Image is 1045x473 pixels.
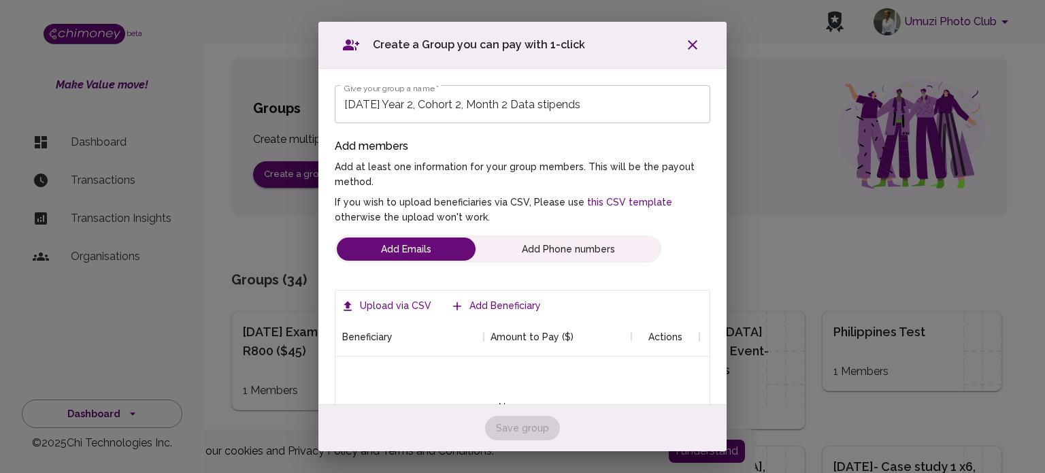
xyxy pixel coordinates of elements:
[478,238,660,261] button: phone
[335,235,661,263] div: group channel
[335,160,710,225] h6: Add at least one information for your group members. This will be the payout method.
[335,195,710,225] p: If you wish to upload beneficiaries via CSV, Please use otherwise the upload won't work.
[491,318,574,356] div: Amount to Pay ($)
[648,318,682,356] div: Actions
[484,318,632,356] div: Amount to Pay ($)
[631,318,699,356] div: Actions
[584,197,672,208] a: this CSV template
[335,137,710,156] h6: Add members
[373,37,585,53] span: Create a Group you can pay with 1-click
[344,82,439,94] label: Give your group a name
[342,318,393,356] div: Beneficiary
[335,318,484,356] div: Beneficiary
[448,293,546,319] button: Add Beneficiary
[338,293,437,319] label: Upload via CSV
